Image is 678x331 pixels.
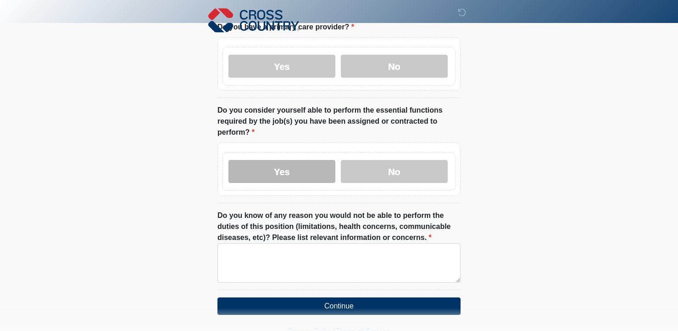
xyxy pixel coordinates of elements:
label: Yes [228,160,335,183]
label: No [341,160,448,183]
label: No [341,55,448,78]
label: Yes [228,55,335,78]
label: Do you know of any reason you would not be able to perform the duties of this position (limitatio... [217,210,461,243]
button: Continue [217,297,461,315]
img: Cross Country Logo [208,7,299,34]
label: Do you consider yourself able to perform the essential functions required by the job(s) you have ... [217,105,461,138]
